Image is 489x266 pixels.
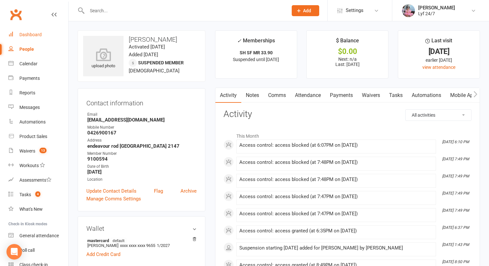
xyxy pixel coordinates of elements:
[19,233,59,238] div: General attendance
[111,238,126,243] span: default
[19,248,35,253] div: Roll call
[35,191,40,197] span: 4
[87,156,197,162] strong: 9100594
[19,192,31,197] div: Tasks
[87,176,197,183] div: Location
[223,129,472,140] li: This Month
[442,242,469,247] i: [DATE] 1:43 PM
[19,76,40,81] div: Payments
[19,47,34,52] div: People
[85,6,283,15] input: Search...
[129,68,179,74] span: [DEMOGRAPHIC_DATA]
[87,169,197,175] strong: [DATE]
[312,48,382,55] div: $0.00
[442,174,469,178] i: [DATE] 7:49 PM
[312,57,382,67] p: Next: n/a Last: [DATE]
[86,187,136,195] a: Update Contact Details
[19,61,38,66] div: Calendar
[418,5,455,11] div: [PERSON_NAME]
[239,228,433,234] div: Access control: access granted (at 6:35PM on [DATE])
[86,195,141,203] a: Manage Comms Settings
[19,163,39,168] div: Workouts
[336,37,359,48] div: $ Balance
[87,112,197,118] div: Email
[8,129,68,144] a: Product Sales
[86,250,120,258] a: Add Credit Card
[290,88,325,103] a: Attendance
[8,158,68,173] a: Workouts
[418,11,455,16] div: Lyf 24/7
[19,90,35,95] div: Reports
[6,244,22,260] div: Open Intercom Messenger
[87,164,197,170] div: Date of Birth
[8,6,24,23] a: Clubworx
[442,225,469,230] i: [DATE] 6:37 PM
[442,191,469,196] i: [DATE] 7:49 PM
[19,105,40,110] div: Messages
[239,143,433,148] div: Access control: access blocked (at 6:07PM on [DATE])
[138,60,184,65] span: Suspended member
[8,144,68,158] a: Waivers 13
[407,88,446,103] a: Automations
[87,130,197,136] strong: 0426900167
[8,27,68,42] a: Dashboard
[325,88,357,103] a: Payments
[19,119,46,124] div: Automations
[120,243,155,248] span: xxxx xxxx xxxx 9655
[292,5,319,16] button: Add
[442,140,469,144] i: [DATE] 6:10 PM
[87,151,197,157] div: Member Number
[19,134,47,139] div: Product Sales
[237,38,241,44] i: ✓
[357,88,385,103] a: Waivers
[157,243,170,248] span: 1/2027
[154,187,163,195] a: Flag
[239,160,433,165] div: Access control: access blocked (at 7:48PM on [DATE])
[237,37,275,48] div: Memberships
[346,3,364,18] span: Settings
[239,245,433,251] div: Suspension starting [DATE] added for [PERSON_NAME] by [PERSON_NAME]
[446,88,481,103] a: Mobile App
[86,225,197,232] h3: Wallet
[19,32,42,37] div: Dashboard
[303,8,311,13] span: Add
[425,37,452,48] div: Last visit
[233,57,279,62] span: Suspended until [DATE]
[8,100,68,115] a: Messages
[264,88,290,103] a: Comms
[215,88,241,103] a: Activity
[8,173,68,187] a: Assessments
[442,208,469,213] i: [DATE] 7:49 PM
[87,238,193,243] strong: mastercard
[385,88,407,103] a: Tasks
[8,187,68,202] a: Tasks 4
[39,148,47,153] span: 13
[87,137,197,144] div: Address
[241,88,264,103] a: Notes
[239,194,433,199] div: Access control: access blocked (at 7:47PM on [DATE])
[8,243,68,258] a: Roll call
[87,143,197,149] strong: endeavour rod [GEOGRAPHIC_DATA] 2147
[422,65,455,70] a: view attendance
[83,36,200,43] h3: [PERSON_NAME]
[404,48,474,55] div: [DATE]
[87,124,197,131] div: Mobile Number
[8,42,68,57] a: People
[8,71,68,86] a: Payments
[8,202,68,217] a: What's New
[19,207,43,212] div: What's New
[8,115,68,129] a: Automations
[404,57,474,64] div: earlier [DATE]
[87,117,197,123] strong: [EMAIL_ADDRESS][DOMAIN_NAME]
[19,148,35,154] div: Waivers
[83,48,124,69] div: upload photo
[8,86,68,100] a: Reports
[223,109,472,119] h3: Activity
[239,211,433,217] div: Access control: access blocked (at 7:47PM on [DATE])
[129,52,158,58] time: Added [DATE]
[19,177,51,183] div: Assessments
[240,50,273,55] strong: SH SF MR 33.90
[442,260,469,264] i: [DATE] 8:50 PM
[442,157,469,161] i: [DATE] 7:49 PM
[86,97,197,107] h3: Contact information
